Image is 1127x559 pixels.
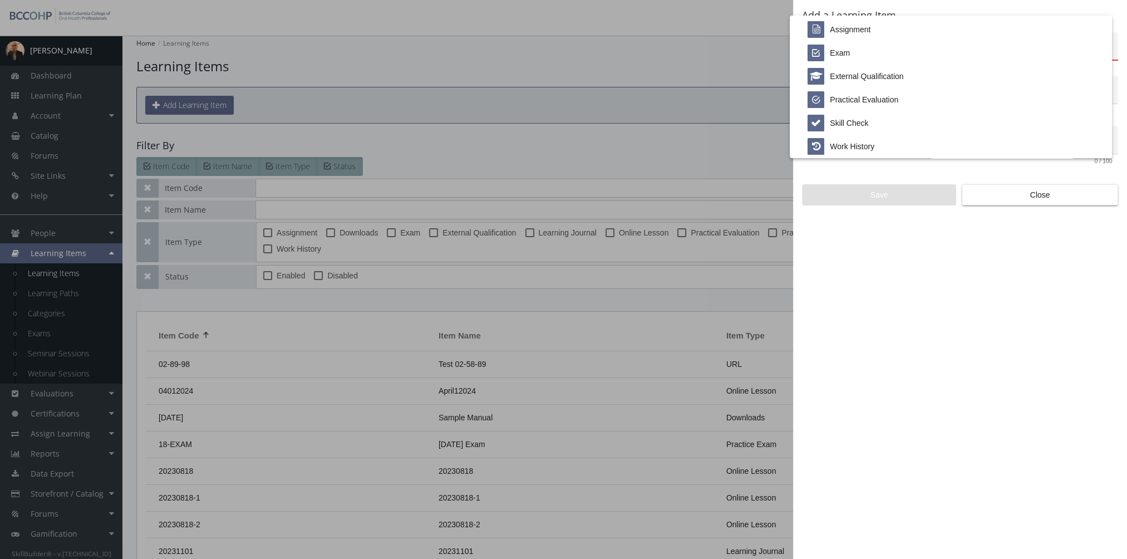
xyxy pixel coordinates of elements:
div: External Qualification [830,65,903,88]
div: Practical Evaluation [830,88,898,111]
div: Work History [830,135,874,158]
div: Assignment [830,18,870,41]
div: Skill Check [830,111,868,135]
div: Exam [830,41,850,65]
